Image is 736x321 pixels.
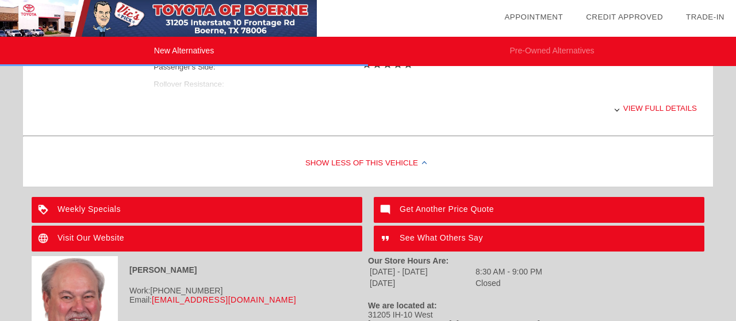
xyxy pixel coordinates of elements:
[32,286,368,295] div: Work:
[32,197,57,223] img: ic_loyalty_white_24dp_2x.png
[150,286,223,295] span: [PHONE_NUMBER]
[369,278,474,288] td: [DATE]
[154,94,697,122] div: View full details
[32,226,57,252] img: ic_language_white_24dp_2x.png
[475,266,543,277] td: 8:30 AM - 9:00 PM
[129,265,197,274] strong: [PERSON_NAME]
[475,278,543,288] td: Closed
[23,141,713,187] div: Show Less of this Vehicle
[368,301,437,310] strong: We are located at:
[504,13,563,21] a: Appointment
[32,226,362,252] a: Visit Our Website
[374,226,400,252] img: ic_format_quote_white_24dp_2x.png
[586,13,663,21] a: Credit Approved
[374,197,400,223] img: ic_mode_comment_white_24dp_2x.png
[368,37,736,66] li: Pre-Owned Alternatives
[374,197,704,223] a: Get Another Price Quote
[152,295,296,304] a: [EMAIL_ADDRESS][DOMAIN_NAME]
[374,226,704,252] a: See What Others Say
[369,266,474,277] td: [DATE] - [DATE]
[686,13,724,21] a: Trade-In
[32,197,362,223] a: Weekly Specials
[32,295,368,304] div: Email:
[368,256,448,265] strong: Our Store Hours Are:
